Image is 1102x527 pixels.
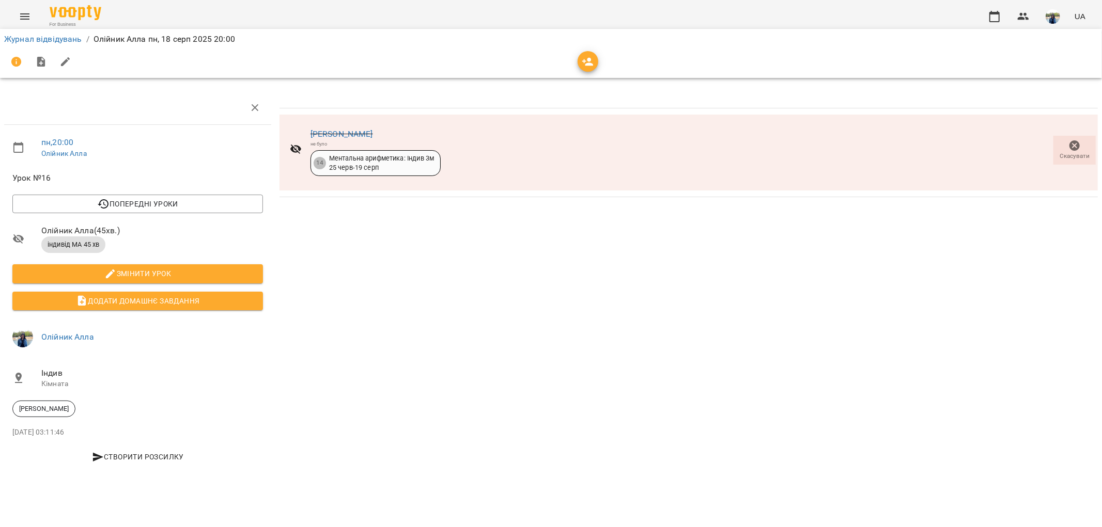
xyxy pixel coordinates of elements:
[21,295,255,307] span: Додати домашнє завдання
[41,240,105,249] span: індивід МА 45 хв
[12,264,263,283] button: Змінити урок
[50,5,101,20] img: Voopty Logo
[12,4,37,29] button: Menu
[94,33,235,45] p: Олійник Алла пн, 18 серп 2025 20:00
[50,21,101,28] span: For Business
[1046,9,1060,24] img: 79bf113477beb734b35379532aeced2e.jpg
[41,379,263,389] p: Кімната
[1060,152,1090,161] span: Скасувати
[1070,7,1090,26] button: UA
[314,157,326,169] div: 14
[41,137,73,147] a: пн , 20:00
[41,332,94,342] a: Олійник Алла
[86,33,89,45] li: /
[329,154,434,173] div: Ментальна арифметика: Індив 3м 25 черв - 19 серп
[12,327,33,347] img: 79bf113477beb734b35379532aeced2e.jpg
[12,195,263,213] button: Попередні уроки
[4,34,82,44] a: Журнал відвідувань
[12,292,263,310] button: Додати домашнє завдання
[12,427,263,438] p: [DATE] 03:11:46
[12,172,263,184] span: Урок №16
[41,367,263,379] span: Індив
[311,129,373,139] a: [PERSON_NAME]
[41,149,87,157] a: Олійник Алла
[311,140,441,147] div: не було
[13,404,75,413] span: [PERSON_NAME]
[4,33,1098,45] nav: breadcrumb
[21,198,255,210] span: Попередні уроки
[17,451,259,463] span: Створити розсилку
[12,401,75,417] div: [PERSON_NAME]
[21,267,255,280] span: Змінити урок
[1075,11,1085,22] span: UA
[12,448,263,466] button: Створити розсилку
[41,225,263,237] span: Олійник Алла ( 45 хв. )
[1053,136,1096,165] button: Скасувати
